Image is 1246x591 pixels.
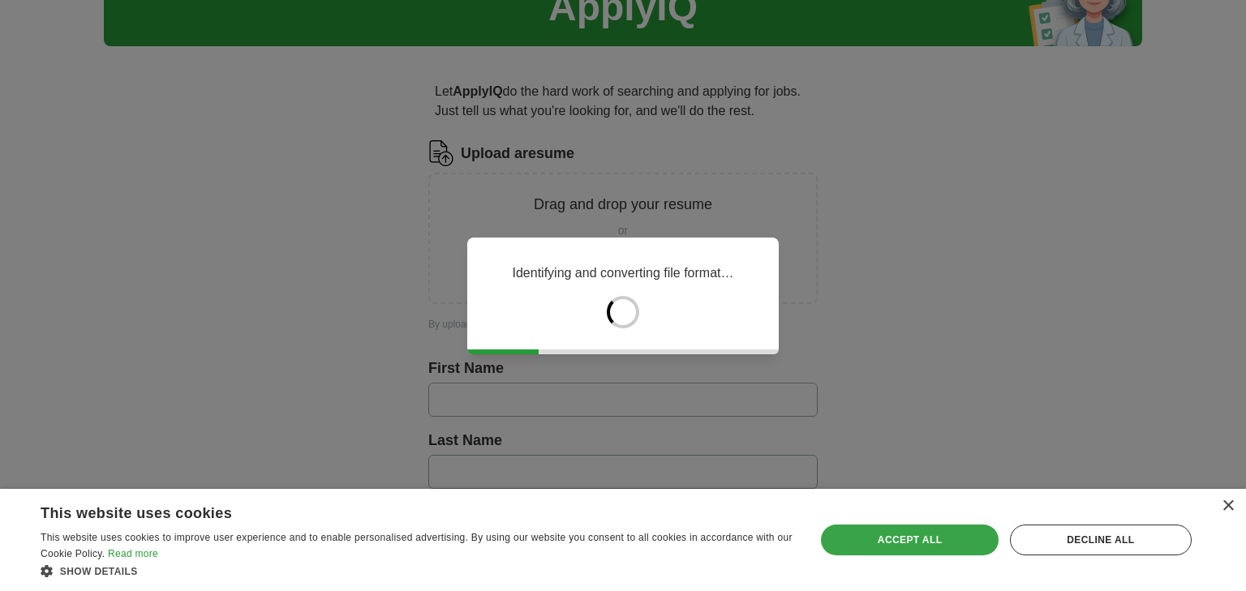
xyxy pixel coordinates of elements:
[821,525,998,555] div: Accept all
[41,563,793,579] div: Show details
[60,566,138,577] span: Show details
[41,532,793,559] span: This website uses cookies to improve user experience and to enable personalised advertising. By u...
[41,499,752,523] div: This website uses cookies
[1222,500,1234,512] div: Close
[512,263,733,283] p: Identifying and converting file format…
[1010,525,1192,555] div: Decline all
[108,548,158,559] a: Read more, opens a new window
